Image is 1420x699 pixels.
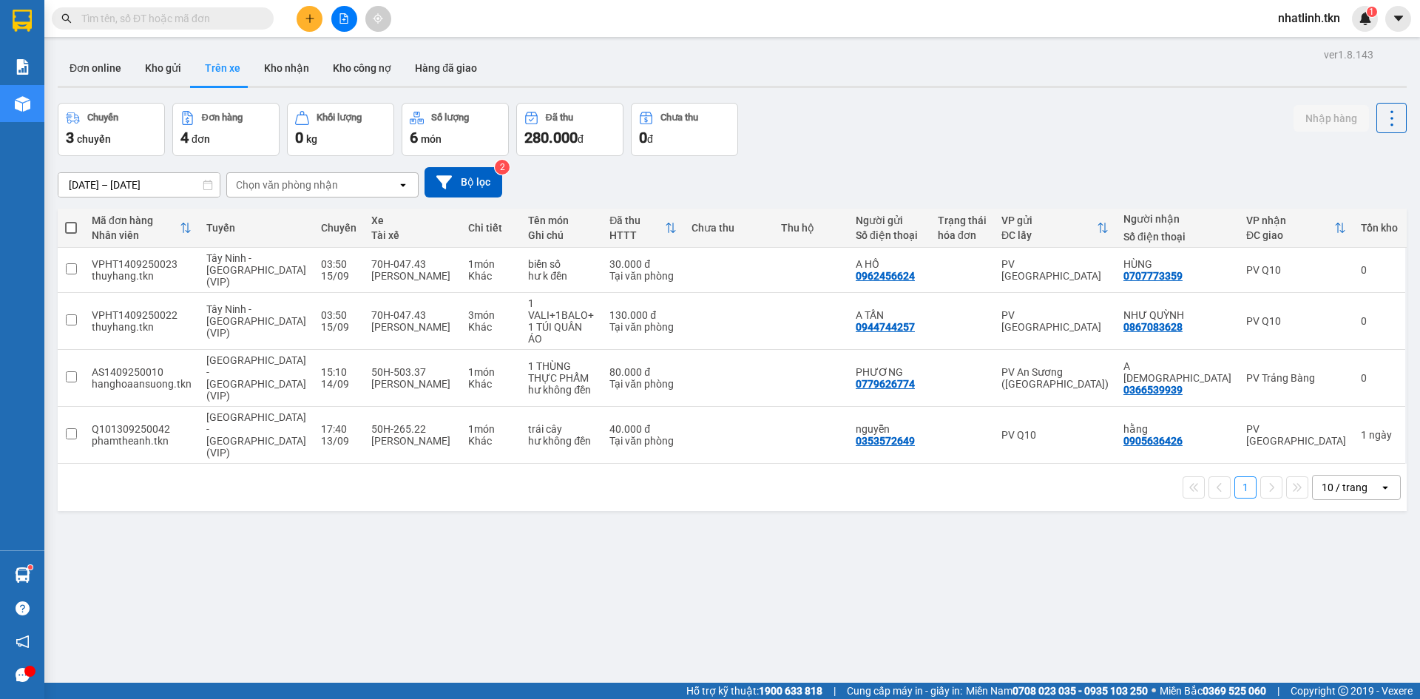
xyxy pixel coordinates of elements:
div: 03:50 [321,258,356,270]
span: món [421,133,442,145]
div: ĐC giao [1246,229,1334,241]
div: VP nhận [1246,215,1334,226]
span: đ [647,133,653,145]
span: aim [373,13,383,24]
img: icon-new-feature [1359,12,1372,25]
div: [PERSON_NAME] [371,270,453,282]
div: Số lượng [431,112,469,123]
div: thuyhang.tkn [92,321,192,333]
span: 3 [66,129,74,146]
div: Tồn kho [1361,222,1398,234]
div: Chưa thu [692,222,766,234]
img: warehouse-icon [15,96,30,112]
svg: open [1379,482,1391,493]
div: Đơn hàng [202,112,243,123]
span: đơn [192,133,210,145]
div: Q101309250042 [92,423,192,435]
div: Chọn văn phòng nhận [236,178,338,192]
span: ⚪️ [1152,688,1156,694]
strong: 0708 023 035 - 0935 103 250 [1012,685,1148,697]
div: phamtheanh.tkn [92,435,192,447]
span: | [1277,683,1279,699]
div: 0779626774 [856,378,915,390]
div: Khác [468,321,513,333]
th: Toggle SortBy [1239,209,1353,248]
button: Đơn online [58,50,133,86]
div: Số điện thoại [856,229,923,241]
div: 70H-047.43 [371,309,453,321]
div: 1 VALI+1BALO+ 1 TÚI QUẦN ÁO [528,297,595,345]
div: 03:50 [321,309,356,321]
div: Thu hộ [781,222,841,234]
div: ver 1.8.143 [1324,47,1373,63]
div: Tuyến [206,222,306,234]
sup: 2 [495,160,510,175]
div: PV [GEOGRAPHIC_DATA] [1001,309,1109,333]
span: 0 [639,129,647,146]
div: 1 món [468,366,513,378]
button: Nhập hàng [1294,105,1369,132]
div: Số điện thoại [1123,231,1231,243]
span: Hỗ trợ kỹ thuật: [686,683,822,699]
div: 15/09 [321,270,356,282]
img: solution-icon [15,59,30,75]
button: Số lượng6món [402,103,509,156]
div: Chi tiết [468,222,513,234]
div: A HỒ [856,258,923,270]
input: Tìm tên, số ĐT hoặc mã đơn [81,10,256,27]
button: Chuyến3chuyến [58,103,165,156]
div: Chưa thu [660,112,698,123]
span: 6 [410,129,418,146]
div: 30.000 đ [609,258,677,270]
div: Tại văn phòng [609,435,677,447]
span: search [61,13,72,24]
div: 13/09 [321,435,356,447]
button: Đơn hàng4đơn [172,103,280,156]
div: [PERSON_NAME] [371,378,453,390]
img: logo-vxr [13,10,32,32]
strong: 1900 633 818 [759,685,822,697]
div: 0867083628 [1123,321,1183,333]
div: 0366539939 [1123,384,1183,396]
div: PV Q10 [1246,315,1346,327]
span: 4 [180,129,189,146]
div: Chuyến [321,222,356,234]
div: 40.000 đ [609,423,677,435]
div: HÙNG [1123,258,1231,270]
svg: open [397,179,409,191]
div: Khác [468,270,513,282]
span: chuyến [77,133,111,145]
div: Tại văn phòng [609,321,677,333]
span: notification [16,635,30,649]
div: trái cây [528,423,595,435]
span: Cung cấp máy in - giấy in: [847,683,962,699]
div: thuyhang.tkn [92,270,192,282]
div: hóa đơn [938,229,987,241]
div: Khác [468,378,513,390]
div: hằng [1123,423,1231,435]
div: 3 món [468,309,513,321]
div: PV An Sương ([GEOGRAPHIC_DATA]) [1001,366,1109,390]
th: Toggle SortBy [994,209,1116,248]
div: 1 [1361,429,1398,441]
button: Khối lượng0kg [287,103,394,156]
button: 1 [1234,476,1257,499]
div: Khối lượng [317,112,362,123]
span: nhatlinh.tkn [1266,9,1352,27]
div: VPHT1409250023 [92,258,192,270]
div: nguyễn [856,423,923,435]
button: Kho gửi [133,50,193,86]
div: PV Q10 [1001,429,1109,441]
input: Select a date range. [58,173,220,197]
th: Toggle SortBy [84,209,199,248]
th: Toggle SortBy [602,209,684,248]
span: | [834,683,836,699]
div: 0962456624 [856,270,915,282]
div: 0 [1361,372,1398,384]
div: PV [GEOGRAPHIC_DATA] [1246,423,1346,447]
div: Đã thu [609,215,665,226]
div: 80.000 đ [609,366,677,378]
span: 280.000 [524,129,578,146]
button: Hàng đã giao [403,50,489,86]
div: hư không đền [528,435,595,447]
